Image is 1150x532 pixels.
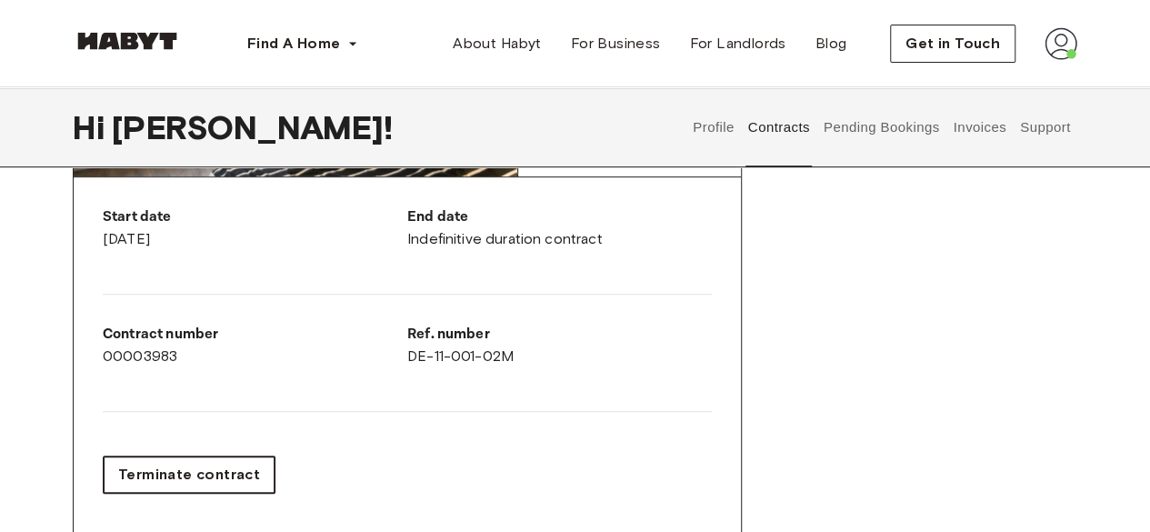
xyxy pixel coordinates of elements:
button: Contracts [745,87,812,167]
button: Support [1017,87,1073,167]
div: user profile tabs [686,87,1077,167]
p: Ref. number [407,324,712,346]
button: Get in Touch [890,25,1015,63]
div: 00003983 [103,324,407,367]
span: About Habyt [453,33,541,55]
span: Blog [815,33,847,55]
a: For Landlords [675,25,800,62]
a: For Business [556,25,675,62]
div: [DATE] [103,206,407,250]
a: About Habyt [438,25,555,62]
p: End date [407,206,712,228]
span: Find A Home [247,33,340,55]
button: Profile [691,87,737,167]
button: Find A Home [233,25,373,62]
span: Hi [73,108,112,146]
button: Terminate contract [103,456,275,494]
span: For Business [571,33,661,55]
p: Contract number [103,324,407,346]
span: [PERSON_NAME] ! [112,108,393,146]
div: DE-11-001-02M [407,324,712,367]
div: Indefinitive duration contract [407,206,712,250]
img: avatar [1045,27,1077,60]
button: Pending Bookings [821,87,942,167]
span: Get in Touch [905,33,1000,55]
a: Blog [801,25,862,62]
p: Start date [103,206,407,228]
img: Habyt [73,32,182,50]
button: Invoices [951,87,1008,167]
span: For Landlords [689,33,785,55]
span: Terminate contract [118,464,260,486]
